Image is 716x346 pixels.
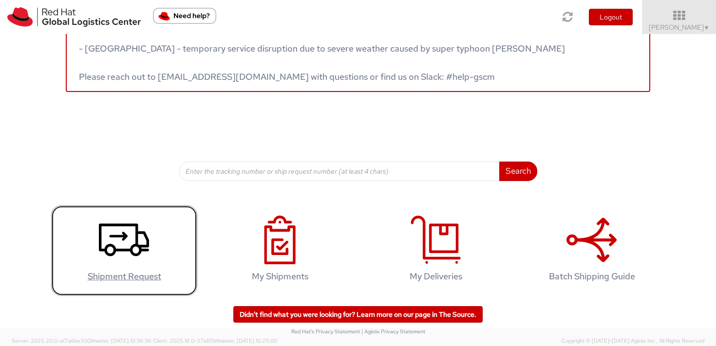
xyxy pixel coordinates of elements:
span: Server: 2025.20.0-af7a6be3001 [12,337,151,344]
h4: My Shipments [217,272,343,281]
h4: My Deliveries [373,272,499,281]
button: Logout [589,9,633,25]
img: rh-logistics-00dfa346123c4ec078e1.svg [7,7,141,27]
h4: Batch Shipping Guide [529,272,655,281]
a: Service disruptions - [GEOGRAPHIC_DATA] - temporary service disruption due to severe weather caus... [66,13,650,92]
h4: Shipment Request [61,272,187,281]
span: ▼ [704,24,710,32]
span: [PERSON_NAME] [649,23,710,32]
a: My Deliveries [363,205,509,296]
a: Shipment Request [51,205,197,296]
a: Didn't find what you were looking for? Learn more on our page in The Source. [233,306,483,323]
span: - [GEOGRAPHIC_DATA] - temporary service disruption due to severe weather caused by super typhoon ... [79,43,565,82]
span: master, [DATE] 10:36:36 [92,337,151,344]
a: Batch Shipping Guide [519,205,665,296]
span: master, [DATE] 10:25:00 [218,337,277,344]
button: Search [499,162,537,181]
a: My Shipments [207,205,353,296]
span: Copyright © [DATE]-[DATE] Agistix Inc., All Rights Reserved [562,337,704,345]
a: Red Hat's Privacy Statement [291,328,360,335]
button: Need help? [153,8,216,24]
span: Client: 2025.18.0-37e85b1 [153,337,277,344]
a: | Agistix Privacy Statement [361,328,425,335]
input: Enter the tracking number or ship request number (at least 4 chars) [179,162,500,181]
